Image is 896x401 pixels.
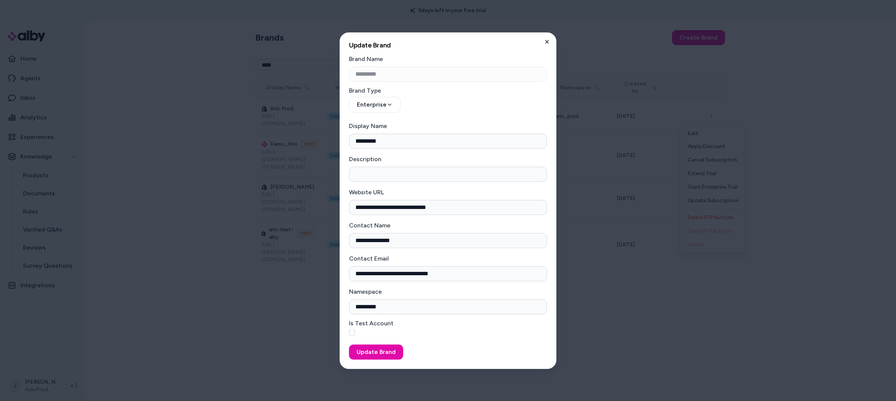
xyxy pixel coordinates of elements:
[349,55,383,63] label: Brand Name
[349,320,547,326] label: Is Test Account
[349,345,403,360] button: Update Brand
[349,255,389,262] label: Contact Email
[349,288,382,295] label: Namespace
[349,42,547,49] h2: Update Brand
[349,88,547,94] label: Brand Type
[349,97,401,113] button: Enterprise
[349,122,387,130] label: Display Name
[349,189,384,196] label: Website URL
[349,222,390,229] label: Contact Name
[349,156,381,163] label: Description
